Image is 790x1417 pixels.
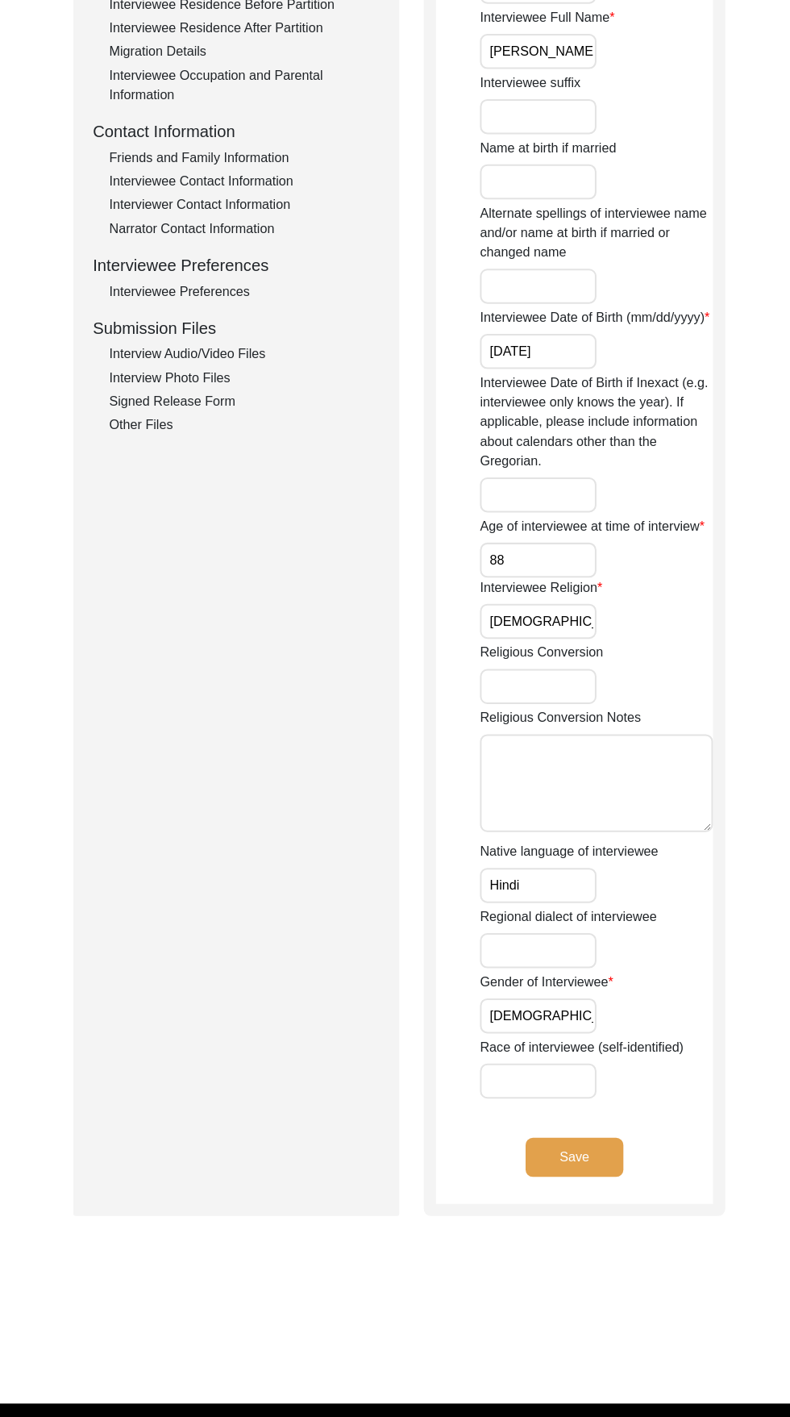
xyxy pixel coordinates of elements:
label: Religious Conversion [475,636,597,656]
div: Interviewee Occupation and Parental Information [108,65,376,104]
label: Interviewee Date of Birth if Inexact (e.g. interviewee only knows the year). If applicable, pleas... [475,369,705,466]
label: Religious Conversion Notes [475,701,634,720]
div: Interviewee Contact Information [108,170,376,190]
label: Interviewee Full Name [475,8,608,27]
label: Gender of Interviewee [475,962,607,981]
div: Interviewee Preferences [108,279,376,298]
label: Interviewee Religion [475,572,596,591]
label: Age of interviewee at time of interview [475,511,697,531]
button: Save [520,1126,617,1165]
div: Narrator Contact Information [108,217,376,236]
div: Migration Details [108,42,376,61]
div: Interview Photo Files [108,365,376,384]
div: Friends and Family Information [108,147,376,166]
div: Interview Audio/Video Files [108,341,376,361]
div: Other Files [108,411,376,431]
div: Signed Release Form [108,388,376,407]
label: Interviewee suffix [475,73,574,92]
label: Race of interviewee (self-identified) [475,1027,676,1046]
label: Alternate spellings of interviewee name and/or name at birth if married or changed name [475,202,705,260]
label: Regional dialect of interviewee [475,898,650,917]
div: Interviewee Residence After Partition [108,19,376,38]
div: Interviewee Preferences [92,251,376,275]
div: Interviewer Contact Information [108,194,376,213]
label: Interviewee Date of Birth (mm/dd/yyyy) [475,305,702,324]
label: Native language of interviewee [475,833,651,852]
label: Name at birth if married [475,137,609,156]
div: Contact Information [92,119,376,143]
div: Submission Files [92,313,376,337]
